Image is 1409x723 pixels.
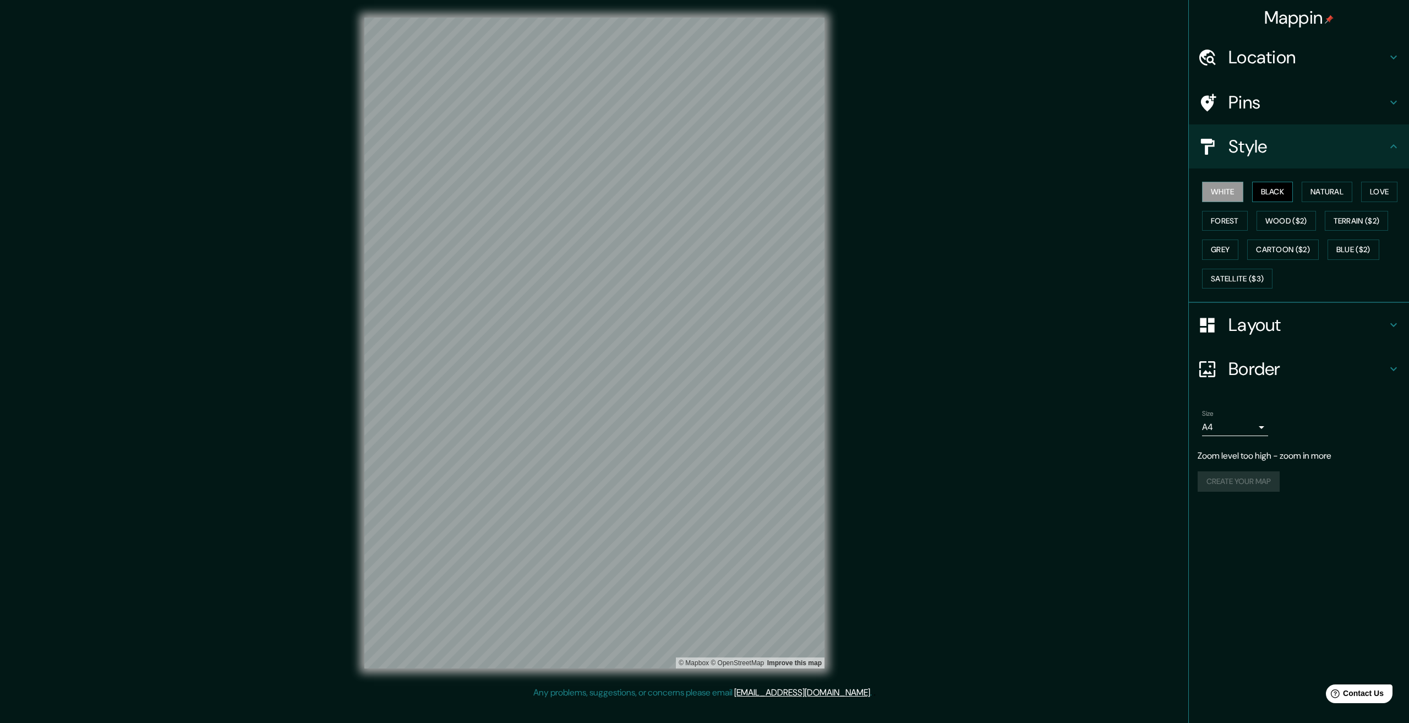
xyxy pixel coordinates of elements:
iframe: Help widget launcher [1311,680,1397,711]
div: Pins [1189,80,1409,124]
button: Love [1361,182,1397,202]
h4: Layout [1228,314,1387,336]
h4: Border [1228,358,1387,380]
a: OpenStreetMap [711,659,764,667]
div: . [872,686,873,699]
h4: Pins [1228,91,1387,113]
button: Cartoon ($2) [1247,240,1319,260]
div: Style [1189,124,1409,168]
button: Natural [1302,182,1352,202]
h4: Style [1228,135,1387,157]
button: Grey [1202,240,1238,260]
div: Layout [1189,303,1409,347]
button: Forest [1202,211,1248,231]
div: A4 [1202,418,1268,436]
div: Border [1189,347,1409,391]
button: Satellite ($3) [1202,269,1273,289]
div: . [873,686,876,699]
div: Location [1189,35,1409,79]
h4: Mappin [1264,7,1334,29]
canvas: Map [364,18,824,668]
p: Any problems, suggestions, or concerns please email . [533,686,872,699]
button: Blue ($2) [1328,240,1379,260]
button: Terrain ($2) [1325,211,1389,231]
label: Size [1202,409,1214,418]
button: Wood ($2) [1257,211,1316,231]
h4: Location [1228,46,1387,68]
p: Zoom level too high - zoom in more [1198,449,1400,463]
button: White [1202,182,1243,202]
a: Mapbox [679,659,709,667]
a: [EMAIL_ADDRESS][DOMAIN_NAME] [734,687,870,698]
button: Black [1252,182,1293,202]
img: pin-icon.png [1325,15,1334,24]
a: Map feedback [767,659,822,667]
